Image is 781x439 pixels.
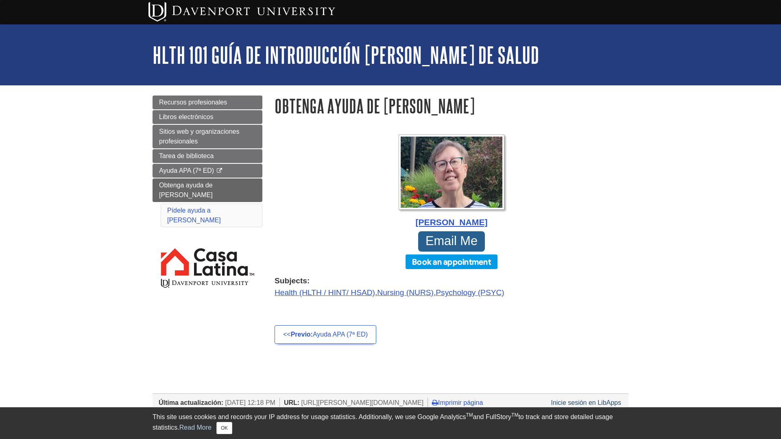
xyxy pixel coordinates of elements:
a: Profile Photo [PERSON_NAME] [275,135,628,229]
span: Obtenga ayuda de [PERSON_NAME] [159,182,213,198]
a: Psychology (PSYC) [436,288,504,297]
a: HLTH 101 Guía de Introducción [PERSON_NAME] de Salud [153,42,539,67]
a: Libros electrónicos [153,110,262,124]
strong: Subjects: [275,275,628,287]
i: This link opens in a new window [216,168,223,174]
span: Tarea de biblioteca [159,152,214,159]
span: [URL][PERSON_NAME][DOMAIN_NAME] [301,399,424,406]
span: Recursos profesionales [159,99,227,106]
span: Última actualización: [159,399,223,406]
span: Sitios web y organizaciones profesionales [159,128,239,145]
img: Profile Photo [399,135,504,210]
div: Guide Page Menu [153,96,262,303]
a: Ayuda APA (7ª ED) [153,164,262,178]
strong: Previo: [291,331,313,338]
a: Tarea de biblioteca [153,149,262,163]
a: Email Me [418,231,485,252]
a: Recursos profesionales [153,96,262,109]
span: URL: [284,399,299,406]
span: Libros electrónicos [159,113,213,120]
div: This site uses cookies and records your IP address for usage statistics. Additionally, we use Goo... [153,412,628,434]
span: Ayuda APA (7ª ED) [159,167,214,174]
a: Health (HLTH / HINT/ HSAD) [275,288,375,297]
h1: Obtenga ayuda de [PERSON_NAME] [275,96,628,116]
div: , , [275,275,628,299]
a: Read More [179,424,212,431]
a: Imprimir página [432,399,483,406]
a: Inicie sesión en LibApps [551,399,621,406]
a: Sitios web y organizaciones profesionales [153,125,262,148]
img: Davenport University [148,2,335,22]
div: [PERSON_NAME] [275,216,628,229]
button: Book an appointment [406,254,497,269]
button: Close [216,422,232,434]
span: [DATE] 12:18 PM [225,399,275,406]
a: Pídele ayuda a [PERSON_NAME] [167,207,221,224]
a: Nursing (NURS) [377,288,434,297]
sup: TM [466,412,473,418]
a: <<Previo:Ayuda APA (7ª ED) [275,325,376,344]
i: Imprimir página [432,399,438,406]
a: Obtenga ayuda de [PERSON_NAME] [153,178,262,202]
sup: TM [511,412,518,418]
